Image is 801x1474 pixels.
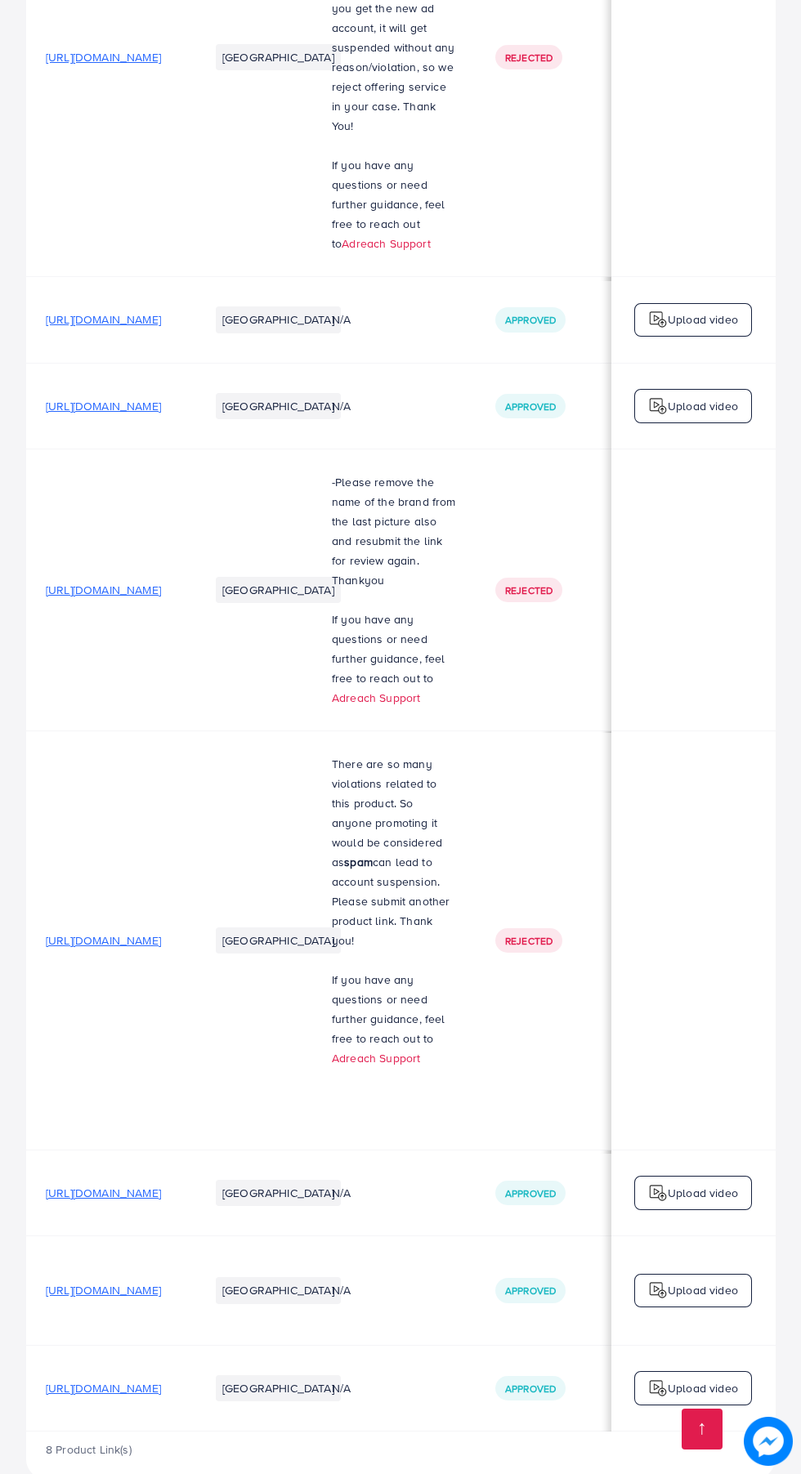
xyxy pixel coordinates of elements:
span: N/A [332,1380,351,1396]
img: logo [648,1378,668,1398]
span: Approved [505,400,556,413]
img: logo [648,396,668,416]
span: [URL][DOMAIN_NAME] [46,311,161,328]
p: Upload video [668,310,738,329]
p: Upload video [668,1183,738,1203]
span: [URL][DOMAIN_NAME] [46,398,161,414]
span: [URL][DOMAIN_NAME] [46,49,161,65]
span: [URL][DOMAIN_NAME] [46,932,161,949]
li: [GEOGRAPHIC_DATA] [216,306,341,333]
a: Adreach Support [332,690,420,706]
span: Rejected [505,51,553,65]
p: Upload video [668,396,738,416]
img: image [744,1417,793,1466]
span: 8 Product Link(s) [46,1441,132,1458]
span: Approved [505,1284,556,1298]
span: Approved [505,1382,556,1396]
p: Upload video [668,1280,738,1300]
span: N/A [332,398,351,414]
li: [GEOGRAPHIC_DATA] [216,927,341,954]
p: If you have any questions or need further guidance, feel free to reach out to [332,155,456,253]
span: Rejected [505,583,553,597]
span: can lead to account suspension. Please submit another product link. Thank you! [332,854,450,949]
li: [GEOGRAPHIC_DATA] [216,577,341,603]
span: Approved [505,1186,556,1200]
span: [URL][DOMAIN_NAME] [46,582,161,598]
span: N/A [332,311,351,328]
li: [GEOGRAPHIC_DATA] [216,1277,341,1303]
li: [GEOGRAPHIC_DATA] [216,1180,341,1206]
li: [GEOGRAPHIC_DATA] [216,44,341,70]
img: logo [648,1183,668,1203]
li: [GEOGRAPHIC_DATA] [216,393,341,419]
span: [URL][DOMAIN_NAME] [46,1185,161,1201]
span: There are so many violations related to this product. So anyone promoting it would be considered as [332,756,442,870]
p: Upload video [668,1378,738,1398]
span: [URL][DOMAIN_NAME] [46,1380,161,1396]
span: If you have any questions or need further guidance, feel free to reach out to [332,611,445,686]
li: [GEOGRAPHIC_DATA] [216,1375,341,1401]
a: Adreach Support [332,1050,420,1066]
img: logo [648,1280,668,1300]
strong: spam [344,854,373,870]
span: N/A [332,1282,351,1298]
span: Rejected [505,934,553,948]
span: If you have any questions or need further guidance, feel free to reach out to [332,971,445,1047]
p: -Please remove the name of the brand from the last picture also and resubmit the link for review ... [332,472,456,590]
span: [URL][DOMAIN_NAME] [46,1282,161,1298]
a: Adreach Support [342,235,430,252]
span: Approved [505,313,556,327]
span: N/A [332,1185,351,1201]
img: logo [648,310,668,329]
